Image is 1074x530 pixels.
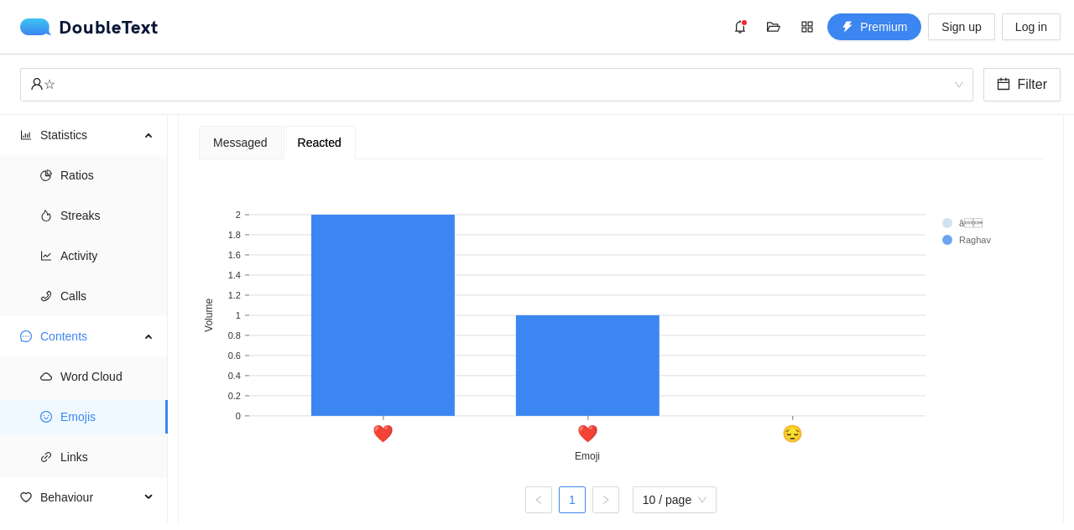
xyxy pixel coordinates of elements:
[40,481,139,514] span: Behaviour
[236,310,241,320] text: 1
[20,18,159,35] div: DoubleText
[213,133,268,152] div: Messaged
[842,21,853,34] span: thunderbolt
[525,486,552,513] li: Previous Page
[40,250,52,262] span: line-chart
[783,423,804,444] text: 😔
[20,129,32,141] span: bar-chart
[40,169,52,181] span: pie-chart
[20,18,59,35] img: logo
[20,491,32,503] span: heart
[228,270,241,280] text: 1.4
[40,210,52,221] span: fire
[559,486,586,513] li: 1
[228,290,241,300] text: 1.2
[236,411,241,421] text: 0
[525,486,552,513] button: left
[578,423,599,444] text: ❤
[60,360,154,393] span: Word Cloud
[534,495,544,505] span: left
[30,69,948,101] div: ☆
[60,279,154,313] span: Calls
[575,450,600,462] text: Emoji
[560,487,585,512] a: 1
[20,330,32,342] span: message
[928,13,994,40] button: Sign up
[40,290,52,302] span: phone
[40,411,52,423] span: smile
[760,13,787,40] button: folder-open
[228,250,241,260] text: 1.6
[60,158,154,192] span: Ratios
[860,18,907,36] span: Premium
[727,13,753,40] button: bell
[983,68,1061,101] button: calendarFilter
[941,18,981,36] span: Sign up
[727,20,753,34] span: bell
[30,69,963,101] span: ☆
[373,423,394,444] text: ❤️
[997,77,1010,93] span: calendar
[643,487,706,512] span: 10 / page
[60,199,154,232] span: Streaks
[1002,13,1061,40] button: Log in
[298,137,341,148] span: Reacted
[60,440,154,474] span: Links
[30,77,44,91] span: user
[601,495,611,505] span: right
[40,320,139,353] span: Contents
[228,351,241,361] text: 0.6
[228,330,241,340] text: 0.8
[795,20,820,34] span: appstore
[60,239,154,273] span: Activity
[236,210,241,220] text: 2
[761,20,786,34] span: folder-open
[20,18,159,35] a: logoDoubleText
[592,486,619,513] button: right
[40,451,52,463] span: link
[633,486,717,513] div: Page Size
[203,299,215,332] text: Volume
[228,371,241,381] text: 0.4
[1017,74,1047,95] span: Filter
[40,371,52,382] span: cloud
[228,230,241,240] text: 1.8
[592,486,619,513] li: Next Page
[60,400,154,434] span: Emojis
[827,13,921,40] button: thunderboltPremium
[40,118,139,152] span: Statistics
[228,391,241,401] text: 0.2
[794,13,821,40] button: appstore
[1015,18,1047,36] span: Log in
